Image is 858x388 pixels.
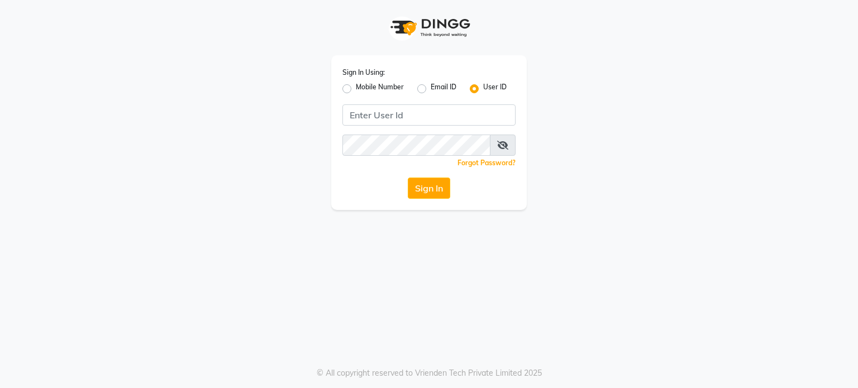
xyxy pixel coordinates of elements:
[342,104,516,126] input: Username
[431,82,456,95] label: Email ID
[342,135,490,156] input: Username
[483,82,507,95] label: User ID
[384,11,474,44] img: logo1.svg
[356,82,404,95] label: Mobile Number
[457,159,516,167] a: Forgot Password?
[342,68,385,78] label: Sign In Using:
[408,178,450,199] button: Sign In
